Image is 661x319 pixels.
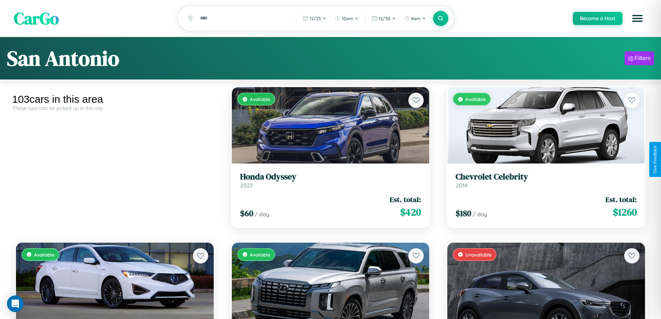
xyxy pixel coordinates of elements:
[400,205,421,219] span: $ 420
[456,208,471,219] span: $ 180
[653,145,658,174] div: Give Feedback
[401,13,430,24] button: 8am
[573,12,622,25] button: Become a Host
[255,211,269,218] span: / day
[240,208,253,219] span: $ 60
[465,252,492,258] span: Unavailable
[310,16,321,21] span: 12 / 23
[250,252,270,258] span: Available
[465,96,486,102] span: Available
[250,96,270,102] span: Available
[34,252,54,258] span: Available
[342,16,353,21] span: 10am
[240,172,421,182] h3: Honda Odyssey
[625,51,654,65] button: Filters
[456,172,637,182] h3: Chevrolet Celebrity
[390,194,421,204] span: Est. total:
[240,172,421,189] a: Honda Odyssey2023
[456,182,467,189] span: 2014
[473,211,487,218] span: / day
[299,13,330,24] button: 12/23
[14,7,59,30] span: CarGo
[331,13,362,24] button: 10am
[7,44,119,73] h1: San Antonio
[613,205,637,219] span: $ 1260
[7,295,24,312] div: Open Intercom Messenger
[628,9,647,28] button: Open menu
[12,93,218,105] div: 103 cars in this area
[411,16,421,21] span: 8am
[12,105,218,111] div: These cars can be picked up in this city.
[635,55,651,62] div: Filters
[379,16,390,21] span: 12 / 30
[456,172,637,189] a: Chevrolet Celebrity2014
[605,194,637,204] span: Est. total:
[240,182,253,189] span: 2023
[368,13,399,24] button: 12/30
